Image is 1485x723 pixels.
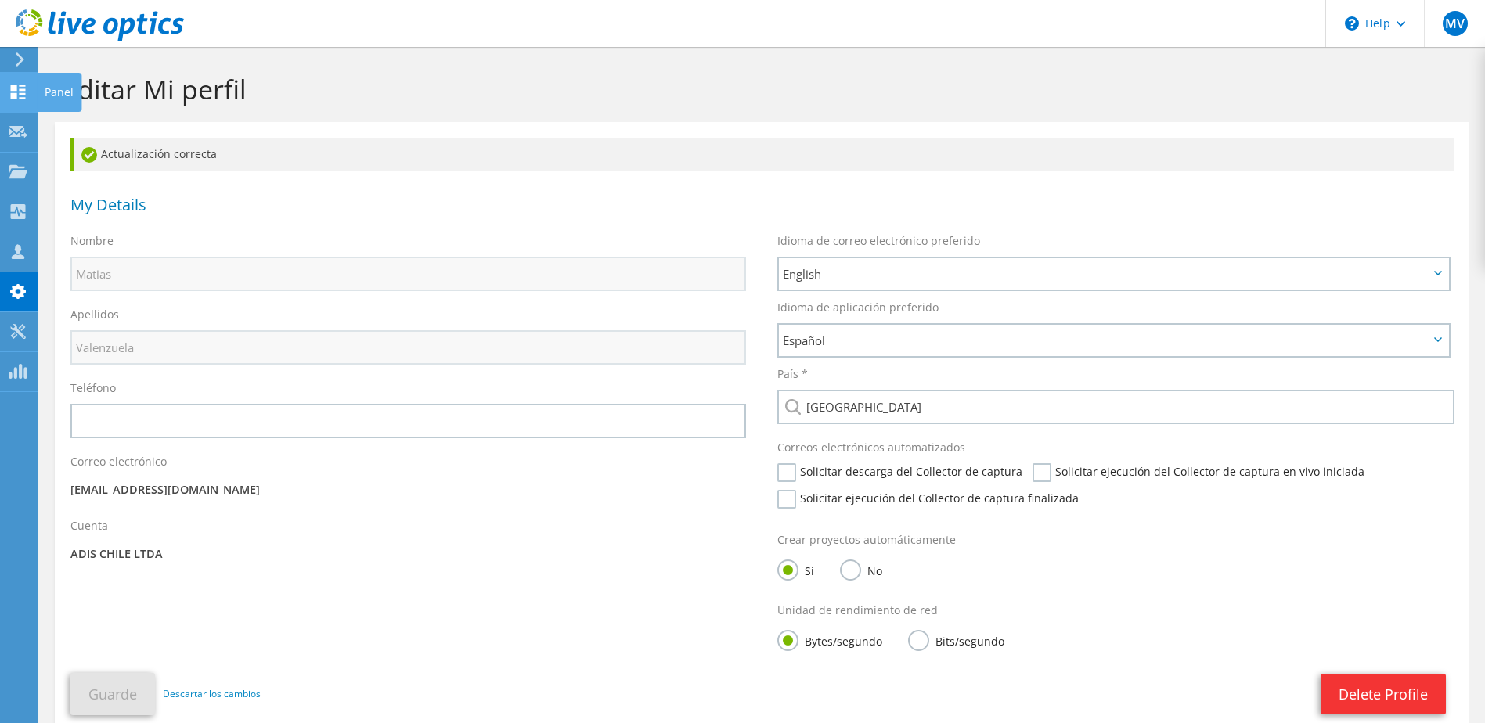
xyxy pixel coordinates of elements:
label: Solicitar descarga del Collector de captura [777,463,1022,482]
label: Unidad de rendimiento de red [777,602,938,618]
p: ADIS CHILE LTDA [70,545,746,563]
label: Cuenta [70,518,108,534]
svg: \n [1345,16,1359,31]
span: English [783,264,1429,283]
span: Español [783,331,1429,350]
label: Bits/segundo [908,630,1004,649]
p: [EMAIL_ADDRESS][DOMAIN_NAME] [70,481,746,498]
label: Bytes/segundo [777,630,882,649]
div: Panel [37,73,81,112]
a: Delete Profile [1321,674,1446,714]
a: Descartar los cambios [163,685,261,703]
label: Idioma de correo electrónico preferido [777,233,980,249]
h1: My Details [70,197,1446,213]
span: MV [1443,11,1468,36]
button: Guarde [70,673,155,715]
label: Solicitar ejecución del Collector de captura en vivo iniciada [1033,463,1364,482]
div: Actualización correcta [70,138,1454,171]
label: Correo electrónico [70,454,167,469]
label: Correos electrónicos automatizados [777,440,965,455]
label: Idioma de aplicación preferido [777,300,939,315]
label: Solicitar ejecución del Collector de captura finalizada [777,490,1079,509]
label: Nombre [70,233,114,249]
label: Apellidos [70,307,119,322]
label: Teléfono [70,380,116,396]
h1: Editar Mi perfil [63,73,1454,106]
label: País * [777,366,808,382]
label: Crear proyectos automáticamente [777,532,956,548]
label: Sí [777,559,814,579]
label: No [840,559,882,579]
